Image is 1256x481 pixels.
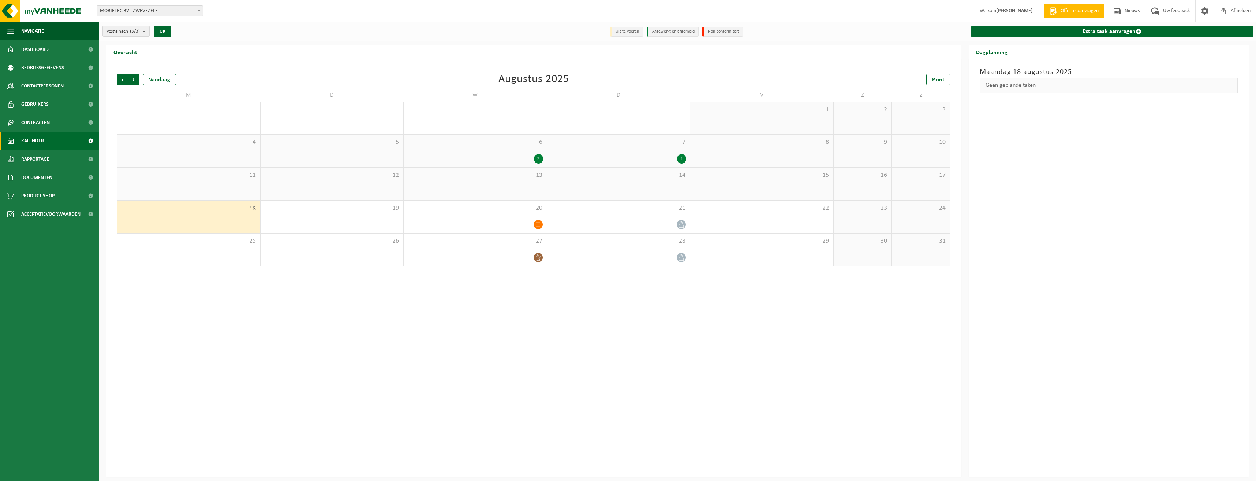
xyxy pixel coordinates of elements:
[932,77,945,83] span: Print
[21,150,49,168] span: Rapportage
[21,205,81,223] span: Acceptatievoorwaarden
[21,77,64,95] span: Contactpersonen
[694,106,830,114] span: 1
[128,74,139,85] span: Volgende
[498,74,569,85] div: Augustus 2025
[106,26,140,37] span: Vestigingen
[896,138,946,146] span: 10
[154,26,171,37] button: OK
[551,237,687,245] span: 28
[971,26,1253,37] a: Extra taak aanvragen
[896,204,946,212] span: 24
[547,89,691,102] td: D
[896,106,946,114] span: 3
[121,138,257,146] span: 4
[264,171,400,179] span: 12
[121,237,257,245] span: 25
[117,74,128,85] span: Vorige
[21,40,49,59] span: Dashboard
[121,171,257,179] span: 11
[551,171,687,179] span: 14
[837,138,888,146] span: 9
[694,204,830,212] span: 22
[97,6,203,16] span: MOBIETEC BV - ZWEVEZELE
[121,205,257,213] span: 18
[130,29,140,34] count: (3/3)
[407,138,543,146] span: 6
[1059,7,1100,15] span: Offerte aanvragen
[21,168,52,187] span: Documenten
[21,22,44,40] span: Navigatie
[969,45,1015,59] h2: Dagplanning
[264,138,400,146] span: 5
[996,8,1033,14] strong: [PERSON_NAME]
[694,138,830,146] span: 8
[21,95,49,113] span: Gebruikers
[980,67,1238,78] h3: Maandag 18 augustus 2025
[534,154,543,164] div: 2
[694,237,830,245] span: 29
[647,27,699,37] li: Afgewerkt en afgemeld
[694,171,830,179] span: 15
[980,78,1238,93] div: Geen geplande taken
[837,237,888,245] span: 30
[106,45,145,59] h2: Overzicht
[21,187,55,205] span: Product Shop
[896,237,946,245] span: 31
[1044,4,1104,18] a: Offerte aanvragen
[610,27,643,37] li: Uit te voeren
[97,5,203,16] span: MOBIETEC BV - ZWEVEZELE
[551,204,687,212] span: 21
[21,132,44,150] span: Kalender
[264,237,400,245] span: 26
[837,106,888,114] span: 2
[264,204,400,212] span: 19
[404,89,547,102] td: W
[551,138,687,146] span: 7
[702,27,743,37] li: Non-conformiteit
[143,74,176,85] div: Vandaag
[690,89,834,102] td: V
[407,237,543,245] span: 27
[407,171,543,179] span: 13
[834,89,892,102] td: Z
[261,89,404,102] td: D
[407,204,543,212] span: 20
[102,26,150,37] button: Vestigingen(3/3)
[21,113,50,132] span: Contracten
[896,171,946,179] span: 17
[837,171,888,179] span: 16
[677,154,686,164] div: 1
[837,204,888,212] span: 23
[926,74,950,85] a: Print
[117,89,261,102] td: M
[892,89,950,102] td: Z
[21,59,64,77] span: Bedrijfsgegevens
